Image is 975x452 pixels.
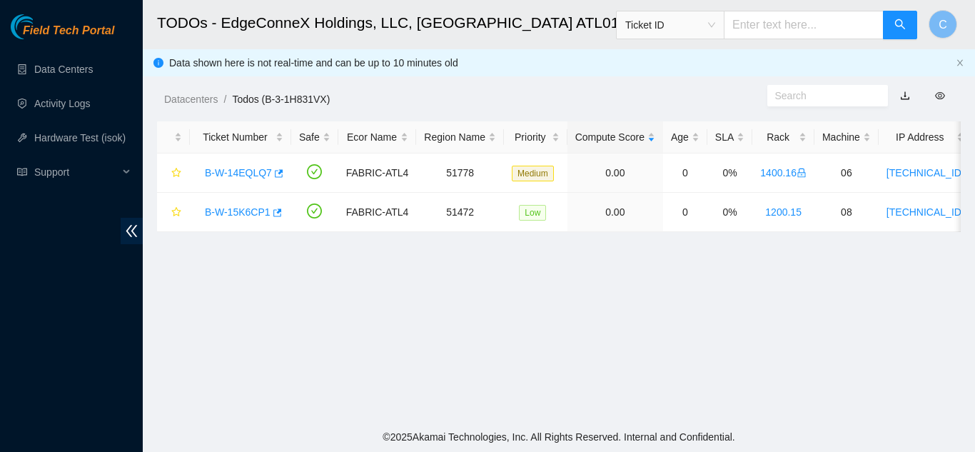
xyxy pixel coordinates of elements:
a: B-W-15K6CP1 [205,206,271,218]
td: FABRIC-ATL4 [338,154,417,193]
span: read [17,167,27,177]
img: Akamai Technologies [11,14,72,39]
span: Low [519,205,546,221]
button: star [165,161,182,184]
a: 1200.15 [765,206,802,218]
span: Medium [512,166,554,181]
span: double-left [121,218,143,244]
span: star [171,207,181,219]
a: Hardware Test (isok) [34,132,126,144]
span: search [894,19,906,32]
td: 51472 [416,193,504,232]
span: check-circle [307,164,322,179]
a: Todos (B-3-1H831VX) [232,94,330,105]
span: C [939,16,947,34]
span: Support [34,158,118,186]
button: C [929,10,957,39]
span: eye [935,91,945,101]
td: 0% [707,193,752,232]
span: Field Tech Portal [23,24,114,38]
button: download [889,84,921,107]
td: 06 [814,154,879,193]
footer: © 2025 Akamai Technologies, Inc. All Rights Reserved. Internal and Confidential. [143,422,975,452]
button: close [956,59,964,68]
span: check-circle [307,204,322,219]
button: star [165,201,182,224]
span: star [171,168,181,179]
span: / [223,94,226,105]
td: 08 [814,193,879,232]
button: search [883,11,917,39]
a: Akamai TechnologiesField Tech Portal [11,26,114,44]
td: 0 [663,154,707,193]
a: Data Centers [34,64,93,75]
a: Datacenters [164,94,218,105]
td: 0% [707,154,752,193]
a: B-W-14EQLQ7 [205,167,272,179]
td: 0.00 [567,154,663,193]
td: 0.00 [567,193,663,232]
span: close [956,59,964,67]
a: [TECHNICAL_ID] [886,206,964,218]
a: Activity Logs [34,98,91,109]
a: [TECHNICAL_ID] [886,167,964,179]
td: 0 [663,193,707,232]
a: download [900,90,910,101]
span: lock [797,168,807,178]
td: FABRIC-ATL4 [338,193,417,232]
a: 1400.16lock [760,167,807,179]
td: 51778 [416,154,504,193]
span: Ticket ID [625,14,715,36]
input: Search [775,88,869,104]
input: Enter text here... [724,11,884,39]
